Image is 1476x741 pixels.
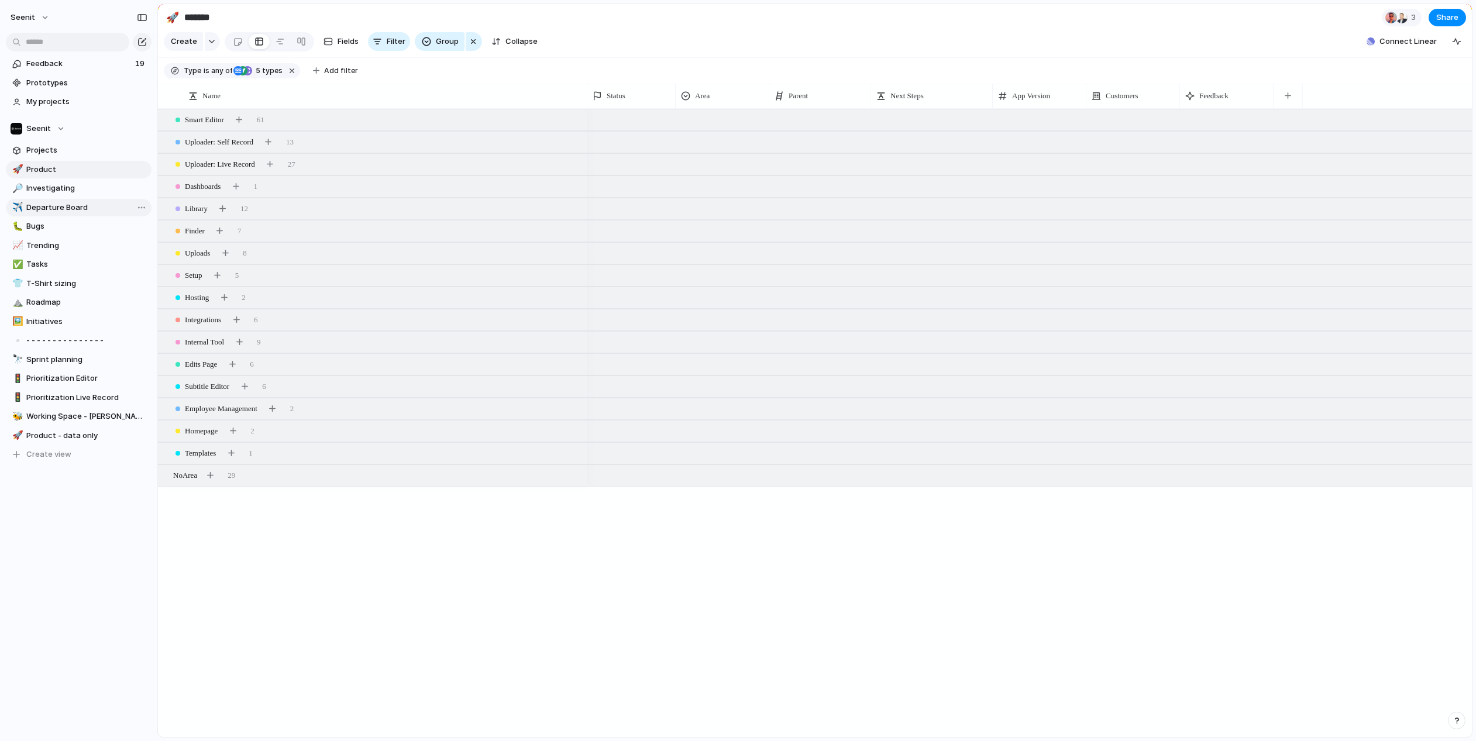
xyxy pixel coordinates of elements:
span: Tasks [26,259,147,270]
span: 27 [288,158,295,170]
a: 👕T-Shirt sizing [6,275,152,292]
span: 29 [228,470,235,481]
span: Prioritization Live Record [26,392,147,404]
span: Initiatives [26,316,147,328]
button: 🚦 [11,392,22,404]
a: Projects [6,142,152,159]
button: 🚀 [11,164,22,175]
a: 🔎Investigating [6,180,152,197]
button: Add filter [306,63,365,79]
div: ✈️ [12,201,20,214]
span: Templates [185,447,216,459]
span: Finder [185,225,205,237]
a: 🚦Prioritization Live Record [6,389,152,406]
button: 🚀 [163,8,182,27]
div: ✅Tasks [6,256,152,273]
span: Subtitle Editor [185,381,229,392]
div: 📈 [12,239,20,252]
span: 2 [250,425,254,437]
a: 🐛Bugs [6,218,152,235]
span: No Area [173,470,197,481]
a: ✈️Departure Board [6,199,152,216]
a: 🔭Sprint planning [6,351,152,368]
a: ▫️- - - - - - - - - - - - - - - [6,332,152,349]
span: Projects [26,144,147,156]
span: Status [607,90,625,102]
span: Setup [185,270,202,281]
button: 🐛 [11,220,22,232]
div: 🚀Product - data only [6,427,152,444]
span: Customers [1106,90,1138,102]
span: Internal Tool [185,336,224,348]
span: Bugs [26,220,147,232]
span: Trending [26,240,147,251]
button: Group [415,32,465,51]
div: 🚦 [12,391,20,404]
a: 📈Trending [6,237,152,254]
button: Filter [368,32,410,51]
a: 🐝Working Space - [PERSON_NAME] [6,408,152,425]
span: - - - - - - - - - - - - - - - [26,335,147,346]
div: ▫️ [12,334,20,347]
span: Uploader: Live Record [185,158,255,170]
span: Create view [26,449,71,460]
button: 🔭 [11,354,22,366]
span: 6 [250,359,254,370]
button: 📈 [11,240,22,251]
span: 5 [235,270,239,281]
button: ⛰️ [11,297,22,308]
span: Product [26,164,147,175]
a: 🖼️Initiatives [6,313,152,330]
span: Uploads [185,247,210,259]
button: Create view [6,446,152,463]
span: Prioritization Editor [26,373,147,384]
span: T-Shirt sizing [26,278,147,289]
span: Employee Management [185,403,257,415]
span: 5 [252,66,262,75]
button: 🚀 [11,430,22,442]
span: 3 [1411,12,1419,23]
div: ✅ [12,258,20,271]
button: Connect Linear [1362,33,1441,50]
div: 🚀 [12,429,20,442]
span: 2 [290,403,294,415]
a: My projects [6,93,152,111]
span: Working Space - [PERSON_NAME] [26,411,147,422]
span: Area [695,90,710,102]
span: Seenit [26,123,51,135]
span: Share [1436,12,1458,23]
span: Integrations [185,314,221,326]
span: types [252,66,283,76]
span: Edits Page [185,359,217,370]
span: 9 [257,336,261,348]
span: 19 [135,58,147,70]
a: 🚀Product [6,161,152,178]
span: Parent [789,90,808,102]
span: Library [185,203,208,215]
span: Uploader: Self Record [185,136,253,148]
span: is [204,66,209,76]
button: ✅ [11,259,22,270]
button: isany of [201,64,235,77]
a: Feedback19 [6,55,152,73]
span: 2 [242,292,246,304]
span: My projects [26,96,147,108]
button: 👕 [11,278,22,289]
a: 🚦Prioritization Editor [6,370,152,387]
span: Feedback [1199,90,1229,102]
button: 🔎 [11,182,22,194]
span: Fields [338,36,359,47]
span: Hosting [185,292,209,304]
span: 61 [257,114,264,126]
button: 5 types [233,64,285,77]
a: ⛰️Roadmap [6,294,152,311]
span: Homepage [185,425,218,437]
